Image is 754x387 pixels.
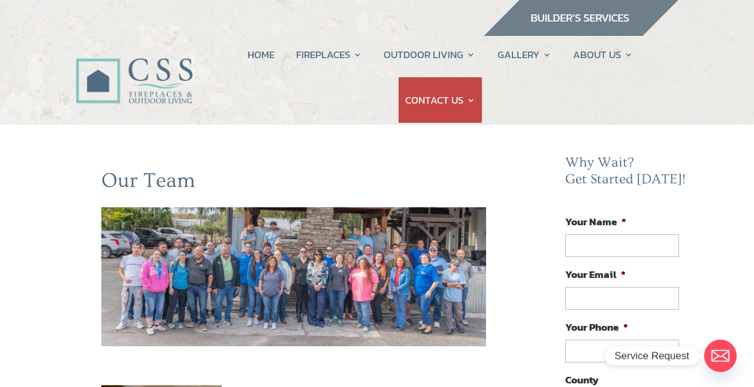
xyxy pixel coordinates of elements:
[296,32,362,77] a: FIREPLACES
[565,268,626,281] label: Your Email
[76,26,192,110] img: CSS Fireplaces & Outdoor Living (Formerly Construction Solutions & Supply)- Jacksonville Ormond B...
[483,25,678,40] a: builder services construction supply
[565,373,599,386] label: County
[248,32,275,77] a: HOME
[384,32,475,77] a: OUTDOOR LIVING
[101,168,486,199] h1: Our Team
[704,340,737,372] a: Email
[497,32,551,77] a: GALLERY
[405,77,475,123] a: CONTACT US
[573,32,633,77] a: ABOUT US
[101,207,486,347] img: team2
[565,321,628,334] label: Your Phone
[565,215,626,228] label: Your Name
[565,155,689,193] h2: Why Wait? Get Started [DATE]!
